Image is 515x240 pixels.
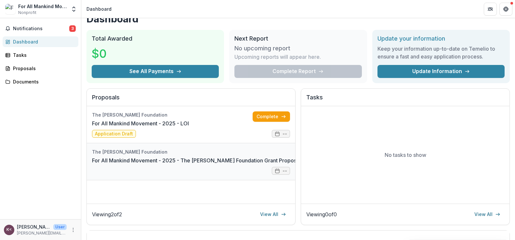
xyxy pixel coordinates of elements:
a: Tasks [3,50,78,60]
div: Kevin Phillips <kevin@gofamm.org> [7,228,12,232]
button: Get Help [499,3,512,16]
button: Partners [484,3,497,16]
p: User [53,224,67,230]
h2: Next Report [234,35,362,42]
div: For All Mankind Movement [18,3,67,10]
h2: Tasks [306,94,504,106]
h3: $0 [92,45,140,62]
p: [PERSON_NAME] <[PERSON_NAME][EMAIL_ADDRESS][DOMAIN_NAME]> [17,223,51,230]
button: See All Payments [92,65,219,78]
a: For All Mankind Movement - 2025 - The [PERSON_NAME] Foundation Grant Proposal Application [92,157,330,164]
p: Viewing 2 of 2 [92,210,122,218]
div: Proposals [13,65,73,72]
a: Update Information [377,65,505,78]
h2: Proposals [92,94,290,106]
span: Notifications [13,26,69,32]
div: Dashboard [86,6,112,12]
a: View All [470,209,504,220]
p: Upcoming reports will appear here. [234,53,321,61]
p: [PERSON_NAME][EMAIL_ADDRESS][DOMAIN_NAME] [17,230,67,236]
p: Viewing 0 of 0 [306,210,337,218]
h2: Update your information [377,35,505,42]
h1: Dashboard [86,13,510,25]
button: More [69,226,77,234]
button: Open entity switcher [69,3,78,16]
h3: Keep your information up-to-date on Temelio to ensure a fast and easy application process. [377,45,505,60]
nav: breadcrumb [84,4,114,14]
a: Documents [3,76,78,87]
h3: No upcoming report [234,45,290,52]
a: For All Mankind Movement - 2025 - LOI [92,120,189,127]
div: Tasks [13,52,73,58]
button: Notifications3 [3,23,78,34]
a: Proposals [3,63,78,74]
a: View All [256,209,290,220]
p: No tasks to show [385,151,426,159]
span: Nonprofit [18,10,36,16]
div: Dashboard [13,38,73,45]
span: 3 [69,25,76,32]
img: For All Mankind Movement [5,4,16,14]
a: Dashboard [3,36,78,47]
div: Documents [13,78,73,85]
a: Complete [253,111,290,122]
h2: Total Awarded [92,35,219,42]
